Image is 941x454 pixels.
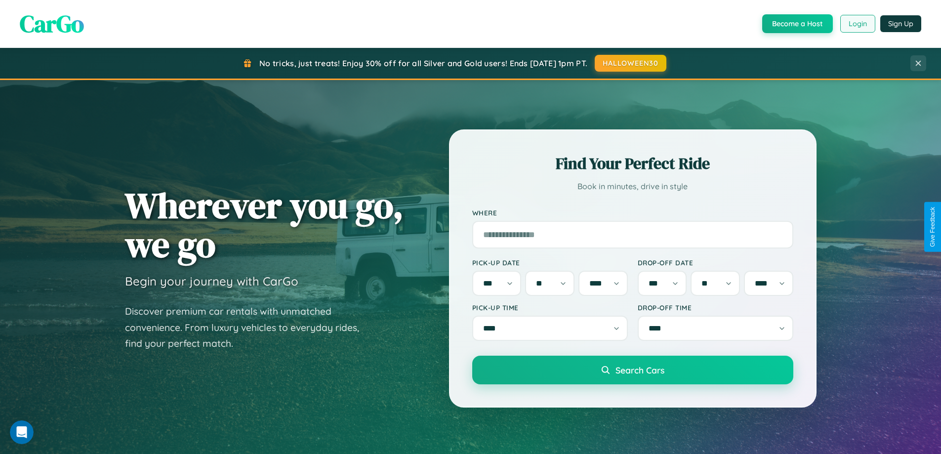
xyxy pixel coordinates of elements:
[125,274,298,289] h3: Begin your journey with CarGo
[472,179,793,194] p: Book in minutes, drive in style
[10,420,34,444] iframe: Intercom live chat
[762,14,833,33] button: Become a Host
[595,55,666,72] button: HALLOWEEN30
[880,15,921,32] button: Sign Up
[472,258,628,267] label: Pick-up Date
[929,207,936,247] div: Give Feedback
[20,7,84,40] span: CarGo
[472,303,628,312] label: Pick-up Time
[638,303,793,312] label: Drop-off Time
[472,356,793,384] button: Search Cars
[615,365,664,375] span: Search Cars
[472,153,793,174] h2: Find Your Perfect Ride
[259,58,587,68] span: No tricks, just treats! Enjoy 30% off for all Silver and Gold users! Ends [DATE] 1pm PT.
[125,303,372,352] p: Discover premium car rentals with unmatched convenience. From luxury vehicles to everyday rides, ...
[125,186,404,264] h1: Wherever you go, we go
[638,258,793,267] label: Drop-off Date
[840,15,875,33] button: Login
[472,208,793,217] label: Where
